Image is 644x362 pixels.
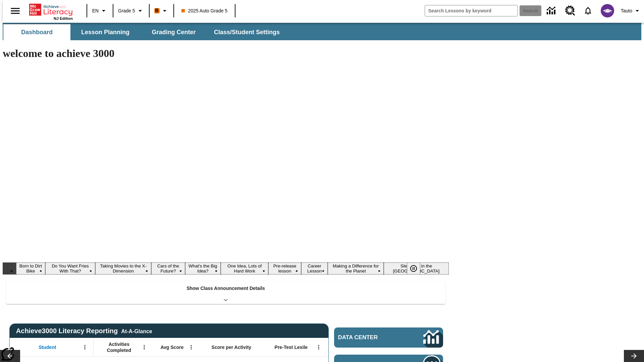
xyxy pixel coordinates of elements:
button: Slide 5 What's the Big Idea? [185,262,221,275]
a: Data Center [543,2,561,20]
button: Slide 10 Sleepless in the Animal Kingdom [384,262,449,275]
div: At-A-Glance [121,327,152,335]
h1: welcome to achieve 3000 [3,47,449,60]
span: 2025 Auto Grade 5 [181,7,228,14]
button: Class/Student Settings [209,24,285,40]
a: Resource Center, Will open in new tab [561,2,579,20]
button: Open Menu [186,342,196,352]
span: NJ Edition [54,16,73,20]
p: Show Class Announcement Details [186,285,265,292]
button: Slide 9 Making a Difference for the Planet [328,262,384,275]
button: Slide 8 Career Lesson [301,262,328,275]
span: Score per Activity [212,344,252,350]
button: Open Menu [80,342,90,352]
button: Pause [407,262,420,275]
div: SubNavbar [3,24,286,40]
button: Open Menu [139,342,149,352]
button: Profile/Settings [618,5,644,17]
div: Show Class Announcement Details [6,281,445,304]
button: Grade: Grade 5, Select a grade [115,5,147,17]
span: Grade 5 [118,7,135,14]
span: Student [39,344,56,350]
button: Lesson carousel, Next [624,350,644,362]
button: Slide 4 Cars of the Future? [151,262,185,275]
a: Data Center [334,327,443,348]
button: Slide 2 Do You Want Fries With That? [45,262,95,275]
button: Grading Center [140,24,207,40]
a: Notifications [579,2,597,19]
span: Achieve3000 Literacy Reporting [16,327,152,335]
span: Data Center [338,334,401,341]
span: Pre-Test Lexile [275,344,308,350]
button: Dashboard [3,24,70,40]
span: Activities Completed [97,341,141,353]
span: Tauto [621,7,632,14]
span: B [155,6,159,15]
button: Lesson Planning [72,24,139,40]
button: Select a new avatar [597,2,618,19]
span: Avg Score [160,344,183,350]
button: Boost Class color is orange. Change class color [152,5,171,17]
span: EN [92,7,99,14]
div: SubNavbar [3,23,641,40]
button: Slide 1 Born to Dirt Bike [16,262,45,275]
div: Pause [407,262,427,275]
input: search field [425,5,518,16]
button: Slide 6 One Idea, Lots of Hard Work [221,262,268,275]
button: Slide 3 Taking Movies to the X-Dimension [95,262,151,275]
div: Home [29,2,73,20]
button: Language: EN, Select a language [89,5,111,17]
button: Open Menu [314,342,324,352]
button: Slide 7 Pre-release lesson [268,262,301,275]
button: Open side menu [5,1,25,21]
img: avatar image [601,4,614,17]
a: Home [29,3,73,16]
